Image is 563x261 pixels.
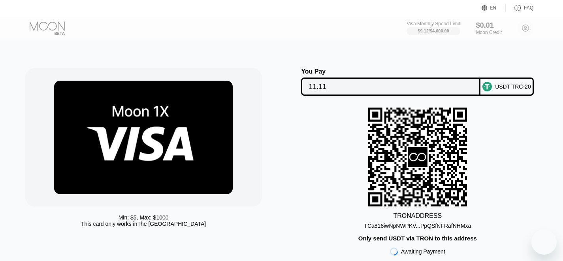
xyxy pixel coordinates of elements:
div: Awaiting Payment [401,248,445,255]
div: EN [490,5,497,11]
iframe: Кнопка запуска окна обмена сообщениями [531,229,557,255]
div: TCa818iwNpNWPKV...PpQSfNFRafNHMxa [364,219,471,229]
div: USDT TRC-20 [495,83,531,90]
div: Only send USDT via TRON to this address [358,235,477,242]
div: You PayUSDT TRC-20 [290,68,546,96]
div: Visa Monthly Spend Limit [407,21,460,26]
div: This card only works in The [GEOGRAPHIC_DATA] [81,221,206,227]
div: EN [482,4,506,12]
div: FAQ [524,5,533,11]
div: You Pay [301,68,480,75]
div: Visa Monthly Spend Limit$9.12/$4,000.00 [407,21,460,35]
div: Min: $ 5 , Max: $ 1000 [119,214,169,221]
div: TCa818iwNpNWPKV...PpQSfNFRafNHMxa [364,223,471,229]
div: FAQ [506,4,533,12]
div: TRON ADDRESS [394,212,442,219]
div: $9.12 / $4,000.00 [418,28,449,33]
